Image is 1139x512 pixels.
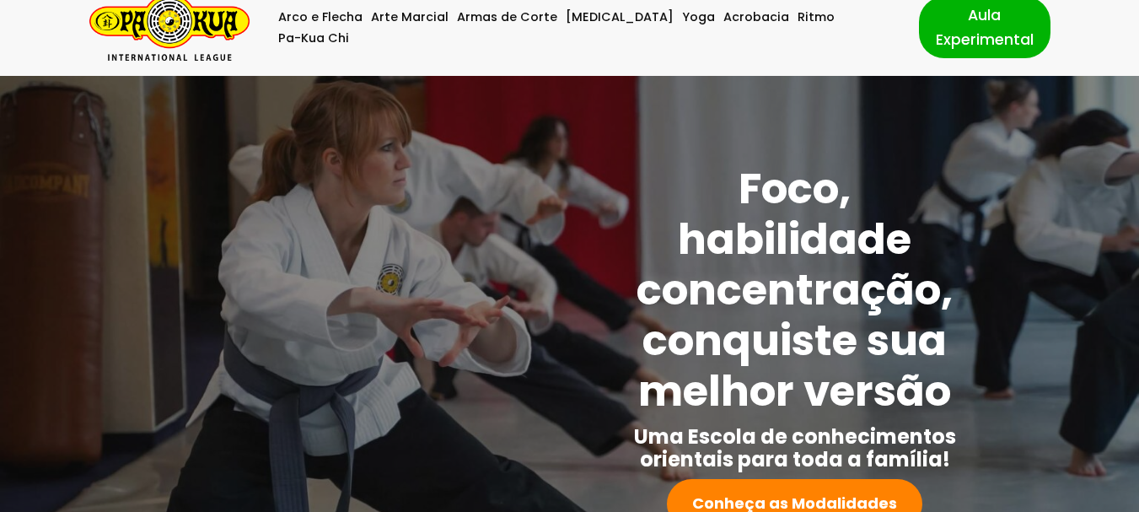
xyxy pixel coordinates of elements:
[278,28,349,49] a: Pa-Kua Chi
[634,423,956,473] strong: Uma Escola de conhecimentos orientais para toda a família!
[278,7,363,28] a: Arco e Flecha
[566,7,674,28] a: [MEDICAL_DATA]
[371,7,449,28] a: Arte Marcial
[798,7,835,28] a: Ritmo
[637,159,953,421] strong: Foco, habilidade concentração, conquiste sua melhor versão
[723,7,789,28] a: Acrobacia
[457,7,557,28] a: Armas de Corte
[682,7,715,28] a: Yoga
[275,7,894,49] div: Menu primário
